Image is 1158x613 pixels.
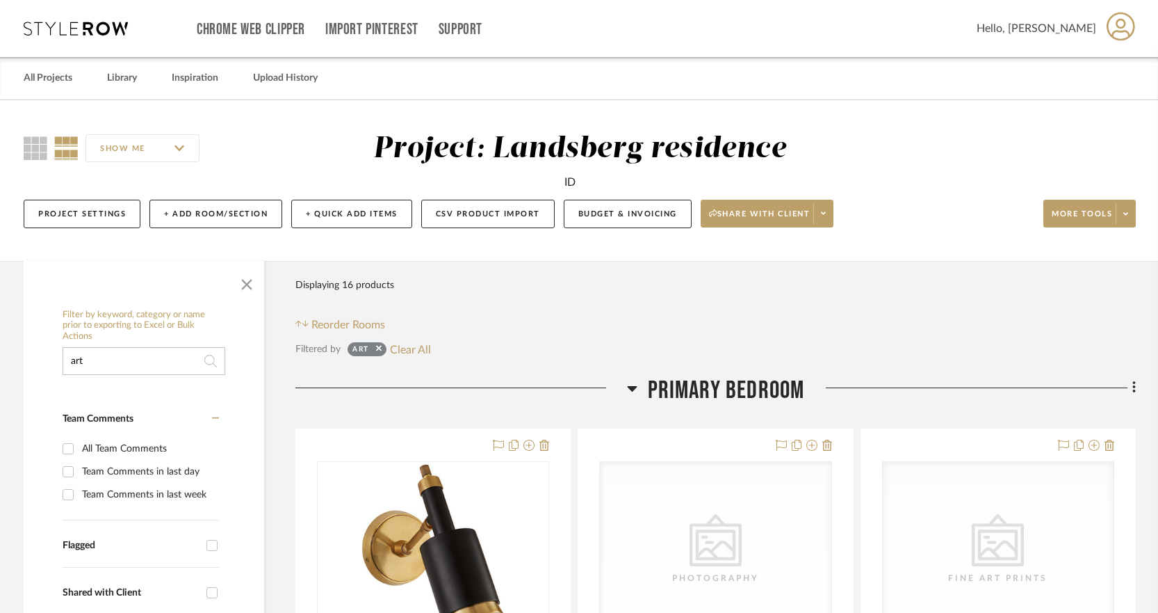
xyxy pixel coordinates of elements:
[63,310,225,342] h6: Filter by keyword, category or name prior to exporting to Excel or Bulk Actions
[82,484,215,506] div: Team Comments in last week
[63,414,133,424] span: Team Comments
[107,69,137,88] a: Library
[295,271,394,299] div: Displaying 16 products
[63,347,225,375] input: Search within 16 results
[295,342,341,357] div: Filtered by
[929,571,1068,585] div: Fine Art Prints
[646,571,785,585] div: Photography
[977,20,1096,37] span: Hello, [PERSON_NAME]
[1043,200,1136,228] button: More tools
[291,200,412,228] button: + Quick Add Items
[1052,209,1112,230] span: More tools
[648,376,805,406] span: Primary Bedroom
[352,344,369,358] div: art
[709,209,810,230] span: Share with client
[82,438,215,460] div: All Team Comments
[197,24,305,35] a: Chrome Web Clipper
[233,268,261,296] button: Close
[421,200,555,228] button: CSV Product Import
[253,69,318,88] a: Upload History
[564,200,692,228] button: Budget & Invoicing
[701,200,834,228] button: Share with client
[325,24,418,35] a: Import Pinterest
[172,69,218,88] a: Inspiration
[63,540,199,552] div: Flagged
[311,317,385,333] span: Reorder Rooms
[373,134,786,164] div: Project: Landsberg residence
[63,587,199,599] div: Shared with Client
[390,340,431,358] button: Clear All
[295,317,385,333] button: Reorder Rooms
[439,24,482,35] a: Support
[24,200,140,228] button: Project Settings
[564,174,576,191] div: ID
[82,461,215,483] div: Team Comments in last day
[149,200,282,228] button: + Add Room/Section
[24,69,72,88] a: All Projects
